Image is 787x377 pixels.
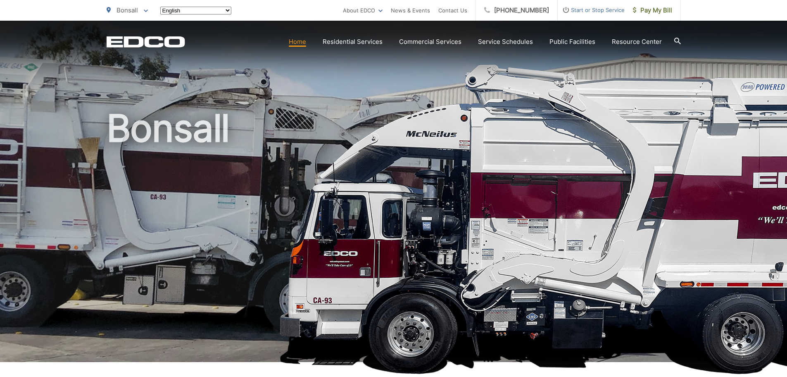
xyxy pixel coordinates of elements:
a: Service Schedules [478,37,533,47]
a: Contact Us [438,5,467,15]
a: News & Events [391,5,430,15]
a: Home [289,37,306,47]
a: Residential Services [323,37,383,47]
span: Pay My Bill [633,5,672,15]
a: About EDCO [343,5,383,15]
a: Public Facilities [549,37,595,47]
select: Select a language [160,7,231,14]
a: Resource Center [612,37,662,47]
a: Commercial Services [399,37,461,47]
a: EDCD logo. Return to the homepage. [107,36,185,48]
h1: Bonsall [107,108,681,370]
span: Bonsall [117,6,138,14]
